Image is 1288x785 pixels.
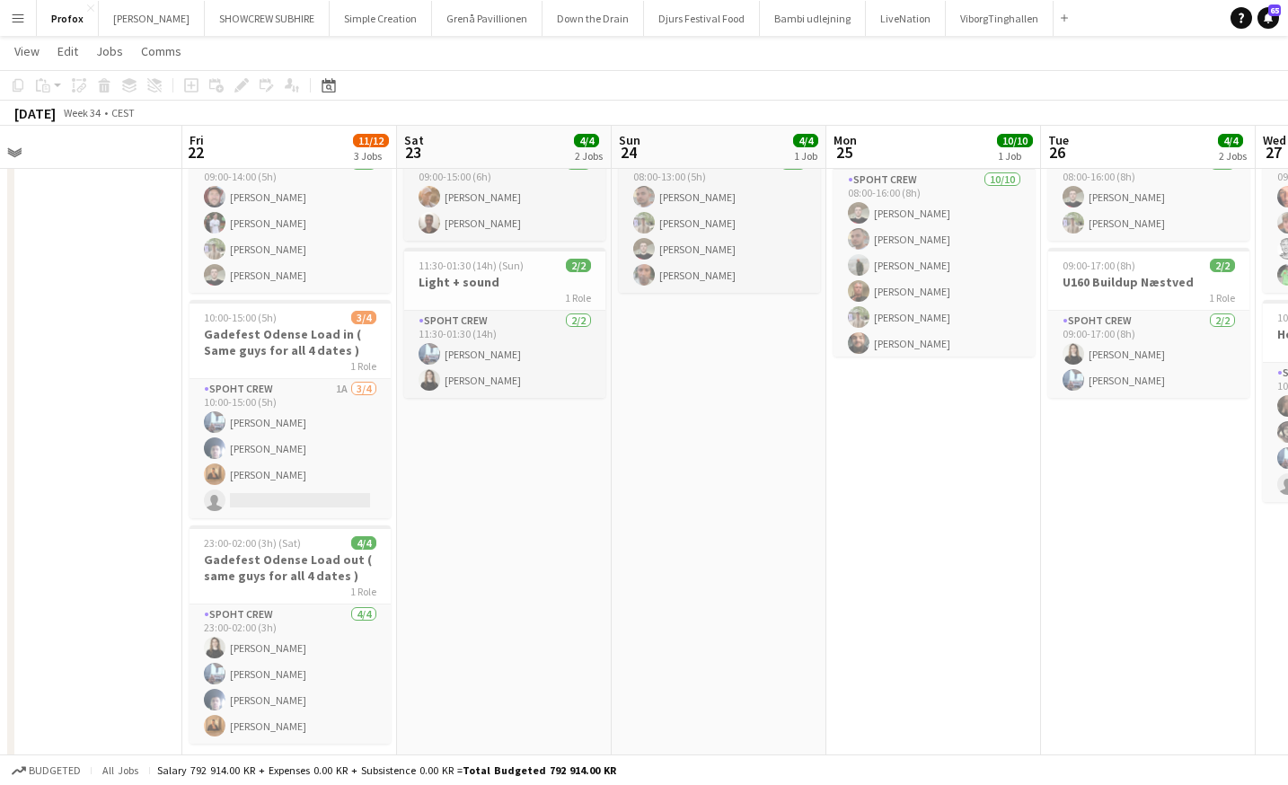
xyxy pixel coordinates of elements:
div: 2 Jobs [1219,149,1247,163]
app-card-role: Spoht Crew4/423:00-02:00 (3h)[PERSON_NAME][PERSON_NAME][PERSON_NAME][PERSON_NAME] [190,604,391,744]
span: 2/2 [566,259,591,272]
span: Budgeted [29,764,81,777]
h3: Gadefest Odense Load in ( Same guys for all 4 dates ) [190,326,391,358]
span: 25 [831,142,857,163]
a: Edit [50,40,85,63]
h3: Light + sound [404,274,605,290]
span: 26 [1045,142,1069,163]
span: Sat [404,132,424,148]
div: Salary 792 914.00 KR + Expenses 0.00 KR + Subsistence 0.00 KR = [157,763,616,777]
span: 2/2 [1210,259,1235,272]
span: Edit [57,43,78,59]
span: Wed [1263,132,1286,148]
span: All jobs [99,763,142,777]
app-card-role: Spoht Crew10/1008:00-16:00 (8h)[PERSON_NAME][PERSON_NAME][PERSON_NAME][PERSON_NAME][PERSON_NAME][... [834,170,1035,465]
div: 1 Job [998,149,1032,163]
span: 4/4 [574,134,599,147]
span: View [14,43,40,59]
div: 1 Job [794,149,817,163]
a: Comms [134,40,189,63]
span: 4/4 [351,536,376,550]
div: CEST [111,106,135,119]
span: 11/12 [353,134,389,147]
span: 4/4 [793,134,818,147]
span: 22 [187,142,204,163]
button: ViborgTinghallen [946,1,1054,36]
span: 1 Role [350,585,376,598]
div: [DATE] [14,104,56,122]
app-job-card: 09:00-14:00 (5h)4/4u80 buildup1 RoleSpoht Crew4/409:00-14:00 (5h)[PERSON_NAME][PERSON_NAME][PERSO... [190,91,391,293]
button: Profox [37,1,99,36]
span: Tue [1048,132,1069,148]
span: 09:00-17:00 (8h) [1063,259,1135,272]
span: 10:00-15:00 (5h) [204,311,277,324]
app-job-card: 08:00-13:00 (5h)4/4u80 takedown1 RoleSpoht Crew4/408:00-13:00 (5h)[PERSON_NAME][PERSON_NAME][PERS... [619,91,820,293]
app-job-card: 08:00-16:00 (8h)10/10Ragatta [GEOGRAPHIC_DATA]1 RoleSpoht Crew10/1008:00-16:00 (8h)[PERSON_NAME][... [834,91,1035,357]
span: 1 Role [1209,291,1235,304]
span: Sun [619,132,640,148]
span: Week 34 [59,106,104,119]
app-card-role: Spoht Crew2/211:30-01:30 (14h)[PERSON_NAME][PERSON_NAME] [404,311,605,398]
button: Bambi udlejning [760,1,866,36]
h3: Gadefest Odense Load out ( same guys for all 4 dates ) [190,551,391,584]
button: LiveNation [866,1,946,36]
app-card-role: Spoht Crew2/209:00-15:00 (6h)[PERSON_NAME][PERSON_NAME] [404,154,605,241]
span: Fri [190,132,204,148]
button: [PERSON_NAME] [99,1,205,36]
button: Simple Creation [330,1,432,36]
button: Djurs Festival Food [644,1,760,36]
div: 2 Jobs [575,149,603,163]
span: 1 Role [565,291,591,304]
a: View [7,40,47,63]
app-card-role: Spoht Crew2/208:00-16:00 (8h)[PERSON_NAME][PERSON_NAME] [1048,154,1249,241]
span: Comms [141,43,181,59]
span: 4/4 [1218,134,1243,147]
span: 10/10 [997,134,1033,147]
span: 65 [1268,4,1281,16]
button: SHOWCREW SUBHIRE [205,1,330,36]
app-card-role: Spoht Crew4/408:00-13:00 (5h)[PERSON_NAME][PERSON_NAME][PERSON_NAME][PERSON_NAME] [619,154,820,293]
span: 23:00-02:00 (3h) (Sat) [204,536,301,550]
div: 3 Jobs [354,149,388,163]
app-job-card: 09:00-17:00 (8h)2/2U160 Buildup Næstved1 RoleSpoht Crew2/209:00-17:00 (8h)[PERSON_NAME][PERSON_NAME] [1048,248,1249,398]
span: 27 [1260,142,1286,163]
button: Down the Drain [543,1,644,36]
span: 11:30-01:30 (14h) (Sun) [419,259,524,272]
app-job-card: 23:00-02:00 (3h) (Sat)4/4Gadefest Odense Load out ( same guys for all 4 dates )1 RoleSpoht Crew4/... [190,525,391,744]
span: 24 [616,142,640,163]
span: Total Budgeted 792 914.00 KR [463,763,616,777]
a: Jobs [89,40,130,63]
button: Grenå Pavillionen [432,1,543,36]
span: 1 Role [350,359,376,373]
app-card-role: Spoht Crew2/209:00-17:00 (8h)[PERSON_NAME][PERSON_NAME] [1048,311,1249,398]
span: 3/4 [351,311,376,324]
button: Budgeted [9,761,84,781]
h3: U160 Buildup Næstved [1048,274,1249,290]
a: 65 [1257,7,1279,29]
app-job-card: 11:30-01:30 (14h) (Sun)2/2Light + sound1 RoleSpoht Crew2/211:30-01:30 (14h)[PERSON_NAME][PERSON_N... [404,248,605,398]
app-card-role: Spoht Crew4/409:00-14:00 (5h)[PERSON_NAME][PERSON_NAME][PERSON_NAME][PERSON_NAME] [190,154,391,293]
span: 23 [401,142,424,163]
app-card-role: Spoht Crew1A3/410:00-15:00 (5h)[PERSON_NAME][PERSON_NAME][PERSON_NAME] [190,379,391,518]
app-job-card: 10:00-15:00 (5h)3/4Gadefest Odense Load in ( Same guys for all 4 dates )1 RoleSpoht Crew1A3/410:0... [190,300,391,518]
span: Jobs [96,43,123,59]
span: Mon [834,132,857,148]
